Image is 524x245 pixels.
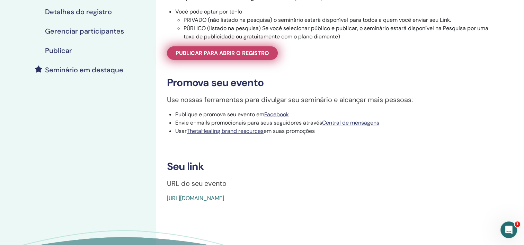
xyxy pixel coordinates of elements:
[175,119,494,127] li: Envie e-mails promocionais para seus seguidores através
[175,127,494,135] li: Usar em suas promoções
[167,46,278,60] a: Publicar para abrir o registro
[167,178,494,189] p: URL do seu evento
[515,221,520,227] span: 1
[184,16,494,24] li: PRIVADO (não listado na pesquisa) o seminário estará disponível para todos a quem você enviar seu...
[45,27,124,35] h4: Gerenciar participantes
[167,94,494,105] p: Use nossas ferramentas para divulgar seu seminário e alcançar mais pessoas:
[322,119,379,126] a: Central de mensagens
[45,46,72,55] h4: Publicar
[45,8,112,16] h4: Detalhes do registro
[167,160,494,173] h3: Seu link
[264,111,289,118] a: Facebook
[175,8,242,15] font: Você pode optar por tê-lo
[187,127,264,135] a: ThetaHealing brand resources
[167,194,224,202] a: [URL][DOMAIN_NAME]
[167,76,494,89] h3: Promova seu evento
[176,49,269,57] span: Publicar para abrir o registro
[45,66,123,74] h4: Seminário em destaque
[175,110,494,119] li: Publique e promova seu evento em
[500,221,517,238] iframe: Intercom live chat
[184,24,494,41] li: PÚBLICO (listado na pesquisa) Se você selecionar público e publicar, o seminário estará disponíve...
